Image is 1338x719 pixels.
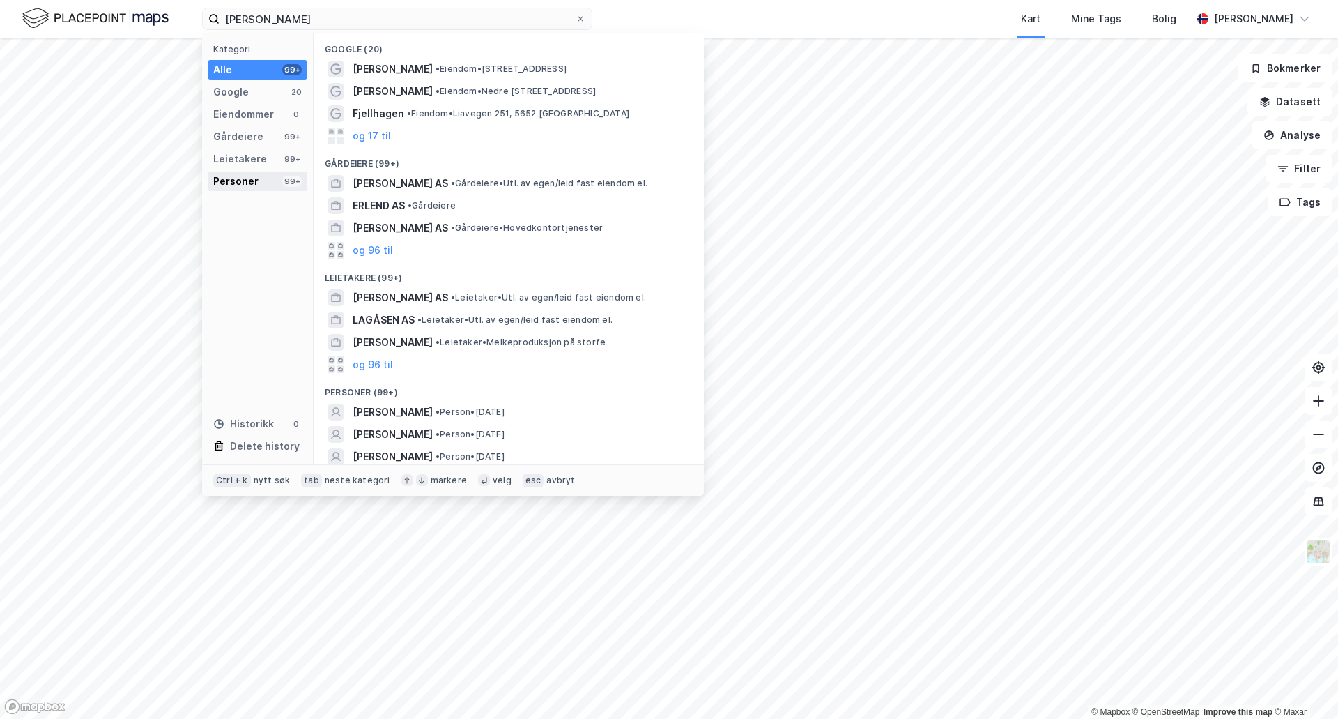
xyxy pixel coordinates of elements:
div: Google (20) [314,33,704,58]
div: Mine Tags [1071,10,1121,27]
span: [PERSON_NAME] [353,448,433,465]
button: Tags [1268,188,1332,216]
span: Leietaker • Utl. av egen/leid fast eiendom el. [451,292,646,303]
span: Gårdeiere • Hovedkontortjenester [451,222,603,234]
div: neste kategori [325,475,390,486]
div: Alle [213,61,232,78]
div: Personer [213,173,259,190]
div: Gårdeiere (99+) [314,147,704,172]
span: • [436,407,440,417]
span: [PERSON_NAME] AS [353,220,448,236]
span: Person • [DATE] [436,451,505,462]
div: 0 [291,109,302,120]
div: markere [431,475,467,486]
span: • [436,429,440,439]
div: Google [213,84,249,100]
button: Datasett [1247,88,1332,116]
span: Leietaker • Utl. av egen/leid fast eiendom el. [417,315,613,326]
div: Personer (99+) [314,376,704,401]
span: [PERSON_NAME] [353,83,433,100]
span: Eiendom • Nedre [STREET_ADDRESS] [436,86,596,97]
span: • [451,292,455,303]
div: Leietakere [213,151,267,167]
span: Eiendom • Liavegen 251, 5652 [GEOGRAPHIC_DATA] [407,108,629,119]
span: [PERSON_NAME] AS [353,175,448,192]
div: Delete history [230,438,300,455]
span: LAGÅSEN AS [353,312,415,328]
div: 99+ [282,176,302,187]
span: Gårdeiere • Utl. av egen/leid fast eiendom el. [451,178,647,189]
span: [PERSON_NAME] [353,61,433,77]
div: Bolig [1152,10,1176,27]
div: avbryt [546,475,575,486]
div: Kart [1021,10,1040,27]
span: [PERSON_NAME] [353,404,433,421]
div: 99+ [282,153,302,165]
span: • [451,178,455,188]
a: OpenStreetMap [1132,707,1200,717]
button: og 96 til [353,356,393,373]
div: 99+ [282,131,302,142]
input: Søk på adresse, matrikkel, gårdeiere, leietakere eller personer [220,8,575,29]
div: Gårdeiere [213,128,263,145]
div: Leietakere (99+) [314,262,704,287]
span: • [451,222,455,233]
div: tab [301,474,322,487]
span: • [417,315,422,325]
div: Kontrollprogram for chat [1268,652,1338,719]
a: Mapbox [1091,707,1130,717]
div: Kategori [213,44,307,54]
button: Analyse [1252,121,1332,149]
span: Person • [DATE] [436,407,505,418]
div: esc [523,474,544,487]
span: [PERSON_NAME] AS [353,289,448,306]
div: [PERSON_NAME] [1214,10,1293,27]
span: • [436,451,440,462]
span: ERLEND AS [353,197,405,214]
a: Mapbox homepage [4,699,66,715]
a: Improve this map [1204,707,1272,717]
div: Ctrl + k [213,474,251,487]
div: 20 [291,86,302,98]
span: Gårdeiere [408,200,456,211]
img: logo.f888ab2527a4732fd821a326f86c7f29.svg [22,6,169,31]
span: Person • [DATE] [436,429,505,440]
span: • [436,63,440,74]
span: Fjellhagen [353,105,404,122]
div: Historikk [213,416,274,432]
div: Eiendommer [213,106,274,123]
iframe: Chat Widget [1268,652,1338,719]
span: • [407,108,411,119]
span: Leietaker • Melkeproduksjon på storfe [436,337,606,348]
button: og 96 til [353,242,393,259]
div: velg [493,475,512,486]
span: Eiendom • [STREET_ADDRESS] [436,63,567,75]
button: Filter [1266,155,1332,183]
div: 0 [291,418,302,430]
span: • [408,200,412,211]
div: nytt søk [254,475,291,486]
img: Z [1305,538,1332,565]
button: og 17 til [353,128,391,144]
span: • [436,86,440,96]
span: [PERSON_NAME] [353,334,433,351]
div: 99+ [282,64,302,75]
span: • [436,337,440,347]
button: Bokmerker [1238,54,1332,82]
span: [PERSON_NAME] [353,426,433,443]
